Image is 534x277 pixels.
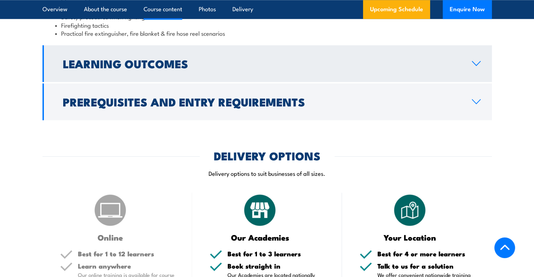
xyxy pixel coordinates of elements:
h5: Book straight in [228,263,324,269]
li: Practical fire extinguisher, fire blanket & fire hose reel scenarios [55,29,479,37]
h5: Best for 1 to 3 learners [228,250,324,257]
h3: Our Academies [210,233,310,241]
a: Prerequisites and Entry Requirements [42,83,492,120]
h5: Talk to us for a solution [377,263,474,269]
h2: DELIVERY OPTIONS [214,151,321,160]
h5: Best for 4 or more learners [377,250,474,257]
h2: Learning Outcomes [63,58,461,68]
h5: Best for 1 to 12 learners [78,250,175,257]
a: Learning Outcomes [42,45,492,82]
li: Firefighting tactics [55,21,479,29]
h5: Learn anywhere [78,263,175,269]
p: Delivery options to suit businesses of all sizes. [42,169,492,177]
h3: Your Location [360,233,460,241]
h3: Online [60,233,161,241]
h2: Prerequisites and Entry Requirements [63,97,461,106]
